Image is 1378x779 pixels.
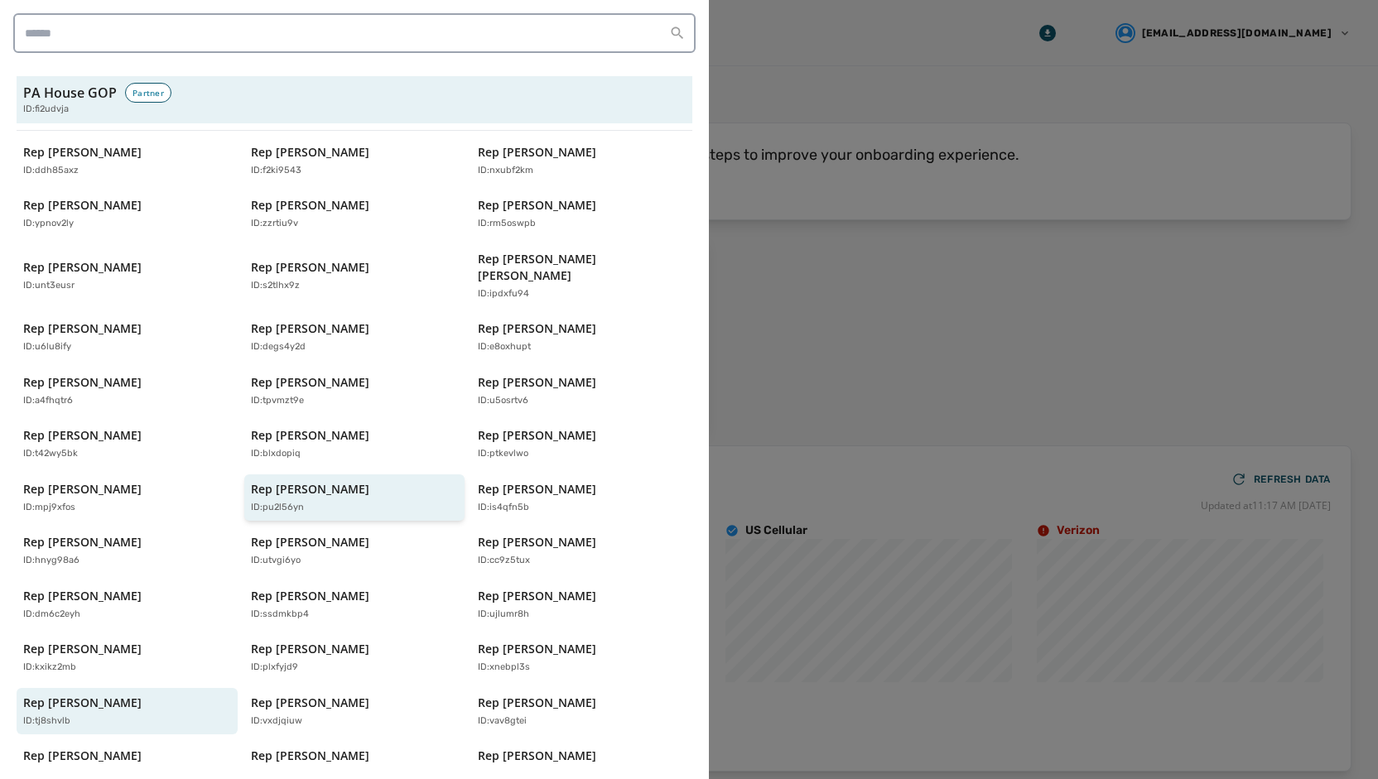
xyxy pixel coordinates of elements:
[23,481,142,498] p: Rep [PERSON_NAME]
[478,144,596,161] p: Rep [PERSON_NAME]
[23,714,70,729] p: ID: tj8shvlb
[478,320,596,337] p: Rep [PERSON_NAME]
[251,554,301,568] p: ID: utvgi6yo
[478,394,528,408] p: ID: u5osrtv6
[251,340,306,354] p: ID: degs4y2d
[471,527,692,575] button: Rep [PERSON_NAME]ID:cc9z5tux
[471,244,692,308] button: Rep [PERSON_NAME] [PERSON_NAME]ID:ipdxfu94
[478,641,596,657] p: Rep [PERSON_NAME]
[251,608,309,622] p: ID: ssdmkbp4
[251,197,369,214] p: Rep [PERSON_NAME]
[23,695,142,711] p: Rep [PERSON_NAME]
[478,427,596,444] p: Rep [PERSON_NAME]
[478,661,530,675] p: ID: xnebpl3s
[471,421,692,468] button: Rep [PERSON_NAME]ID:ptkevlwo
[251,279,300,293] p: ID: s2tlhx9z
[478,695,596,711] p: Rep [PERSON_NAME]
[17,244,238,308] button: Rep [PERSON_NAME]ID:unt3eusr
[471,634,692,681] button: Rep [PERSON_NAME]ID:xnebpl3s
[17,527,238,575] button: Rep [PERSON_NAME]ID:hnyg98a6
[478,197,596,214] p: Rep [PERSON_NAME]
[23,554,79,568] p: ID: hnyg98a6
[251,164,301,178] p: ID: f2ki9543
[23,394,73,408] p: ID: a4fhqtr6
[478,217,536,231] p: ID: rm5oswpb
[23,661,76,675] p: ID: kxikz2mb
[478,447,528,461] p: ID: ptkevlwo
[251,641,369,657] p: Rep [PERSON_NAME]
[251,217,298,231] p: ID: zzrtiu9v
[244,474,465,522] button: Rep [PERSON_NAME]ID:pu2l56yn
[471,581,692,628] button: Rep [PERSON_NAME]ID:ujlumr8h
[251,447,301,461] p: ID: blxdopiq
[244,314,465,361] button: Rep [PERSON_NAME]ID:degs4y2d
[251,748,369,764] p: Rep [PERSON_NAME]
[251,144,369,161] p: Rep [PERSON_NAME]
[23,144,142,161] p: Rep [PERSON_NAME]
[251,501,304,515] p: ID: pu2l56yn
[23,103,69,117] span: ID: fi2udvja
[244,137,465,185] button: Rep [PERSON_NAME]ID:f2ki9543
[23,164,79,178] p: ID: ddh85axz
[23,447,78,461] p: ID: t42wy5bk
[23,374,142,391] p: Rep [PERSON_NAME]
[478,340,531,354] p: ID: e8oxhupt
[478,608,529,622] p: ID: ujlumr8h
[478,554,530,568] p: ID: cc9z5tux
[251,481,369,498] p: Rep [PERSON_NAME]
[478,714,527,729] p: ID: vav8gtei
[23,259,142,276] p: Rep [PERSON_NAME]
[251,534,369,551] p: Rep [PERSON_NAME]
[478,481,596,498] p: Rep [PERSON_NAME]
[23,320,142,337] p: Rep [PERSON_NAME]
[251,695,369,711] p: Rep [PERSON_NAME]
[251,588,369,604] p: Rep [PERSON_NAME]
[17,634,238,681] button: Rep [PERSON_NAME]ID:kxikz2mb
[471,190,692,238] button: Rep [PERSON_NAME]ID:rm5oswpb
[23,748,142,764] p: Rep [PERSON_NAME]
[244,190,465,238] button: Rep [PERSON_NAME]ID:zzrtiu9v
[23,588,142,604] p: Rep [PERSON_NAME]
[478,164,533,178] p: ID: nxubf2km
[478,748,596,764] p: Rep [PERSON_NAME]
[23,217,74,231] p: ID: ypnov2ly
[23,501,75,515] p: ID: mpj9xfos
[23,427,142,444] p: Rep [PERSON_NAME]
[251,394,304,408] p: ID: tpvmzt9e
[244,634,465,681] button: Rep [PERSON_NAME]ID:plxfyjd9
[471,474,692,522] button: Rep [PERSON_NAME]ID:is4qfn5b
[17,474,238,522] button: Rep [PERSON_NAME]ID:mpj9xfos
[251,320,369,337] p: Rep [PERSON_NAME]
[471,137,692,185] button: Rep [PERSON_NAME]ID:nxubf2km
[23,534,142,551] p: Rep [PERSON_NAME]
[471,368,692,415] button: Rep [PERSON_NAME]ID:u5osrtv6
[23,197,142,214] p: Rep [PERSON_NAME]
[251,427,369,444] p: Rep [PERSON_NAME]
[17,688,238,735] button: Rep [PERSON_NAME]ID:tj8shvlb
[251,259,369,276] p: Rep [PERSON_NAME]
[23,83,117,103] h3: PA House GOP
[478,501,529,515] p: ID: is4qfn5b
[478,374,596,391] p: Rep [PERSON_NAME]
[471,314,692,361] button: Rep [PERSON_NAME]ID:e8oxhupt
[17,137,238,185] button: Rep [PERSON_NAME]ID:ddh85axz
[478,588,596,604] p: Rep [PERSON_NAME]
[478,251,669,284] p: Rep [PERSON_NAME] [PERSON_NAME]
[23,279,75,293] p: ID: unt3eusr
[244,527,465,575] button: Rep [PERSON_NAME]ID:utvgi6yo
[17,581,238,628] button: Rep [PERSON_NAME]ID:dm6c2eyh
[244,688,465,735] button: Rep [PERSON_NAME]ID:vxdjqiuw
[23,608,80,622] p: ID: dm6c2eyh
[17,368,238,415] button: Rep [PERSON_NAME]ID:a4fhqtr6
[17,76,692,123] button: PA House GOPPartnerID:fi2udvja
[23,340,71,354] p: ID: u6lu8ify
[478,287,529,301] p: ID: ipdxfu94
[23,641,142,657] p: Rep [PERSON_NAME]
[251,661,298,675] p: ID: plxfyjd9
[244,421,465,468] button: Rep [PERSON_NAME]ID:blxdopiq
[478,534,596,551] p: Rep [PERSON_NAME]
[125,83,171,103] div: Partner
[471,688,692,735] button: Rep [PERSON_NAME]ID:vav8gtei
[244,368,465,415] button: Rep [PERSON_NAME]ID:tpvmzt9e
[17,421,238,468] button: Rep [PERSON_NAME]ID:t42wy5bk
